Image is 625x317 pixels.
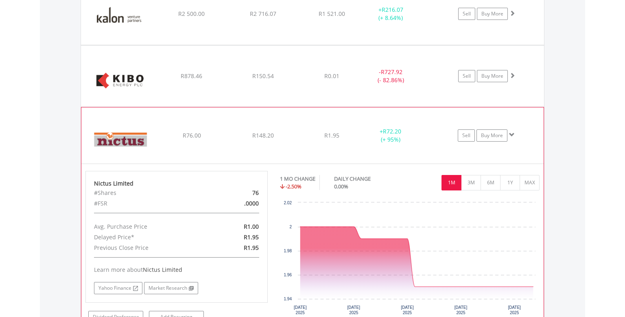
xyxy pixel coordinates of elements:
text: 1.96 [284,273,292,277]
span: -2.50% [286,183,302,190]
img: EQU.ZA.NCS.png [85,118,155,162]
span: R1.95 [244,233,259,241]
span: R1 521.00 [319,10,345,17]
span: R76.00 [183,131,201,139]
a: Buy More [476,129,507,142]
text: 2 [290,225,292,229]
a: Sell [458,70,475,82]
a: Sell [458,8,475,20]
div: .0000 [206,198,265,209]
span: R1.95 [244,244,259,251]
text: [DATE] 2025 [508,305,521,315]
div: DAILY CHANGE [334,175,399,183]
div: Delayed Price* [88,232,206,243]
text: 1.98 [284,249,292,253]
div: - (- 82.86%) [360,68,422,84]
img: EQU.ZA.KBO.png [85,56,155,105]
span: R2 500.00 [178,10,205,17]
span: 0.00% [334,183,348,190]
span: R150.54 [252,72,274,80]
a: Yahoo Finance [94,282,142,294]
button: MAX [520,175,540,190]
button: 1Y [500,175,520,190]
span: R0.01 [324,72,339,80]
div: + (+ 8.64%) [360,6,422,22]
a: Market Research [144,282,198,294]
text: [DATE] 2025 [401,305,414,315]
text: [DATE] 2025 [347,305,361,315]
span: Nictus Limited [143,266,182,273]
a: Buy More [477,8,508,20]
div: Learn more about [94,266,259,274]
div: #Shares [88,188,206,198]
text: 2.02 [284,201,292,205]
span: R216.07 [382,6,403,13]
button: 3M [461,175,481,190]
span: R148.20 [252,131,274,139]
div: Avg. Purchase Price [88,221,206,232]
span: R1.95 [324,131,339,139]
div: Nictus Limited [94,179,259,188]
text: 1.94 [284,297,292,301]
span: R727.92 [381,68,402,76]
a: Sell [458,129,475,142]
text: [DATE] 2025 [294,305,307,315]
span: R1.00 [244,223,259,230]
button: 1M [441,175,461,190]
div: Previous Close Price [88,243,206,253]
div: #FSR [88,198,206,209]
span: R2 716.07 [250,10,276,17]
text: [DATE] 2025 [455,305,468,315]
span: R878.46 [181,72,202,80]
div: + (+ 95%) [360,127,421,144]
span: R72.20 [383,127,401,135]
a: Buy More [477,70,508,82]
button: 6M [481,175,500,190]
div: 1 MO CHANGE [280,175,315,183]
div: 76 [206,188,265,198]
